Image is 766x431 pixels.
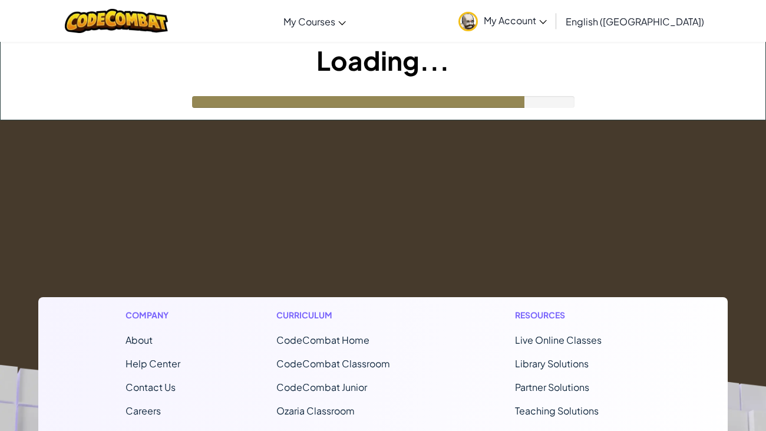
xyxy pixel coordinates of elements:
span: CodeCombat Home [276,334,369,346]
a: Careers [126,404,161,417]
a: Help Center [126,357,180,370]
a: English ([GEOGRAPHIC_DATA]) [560,5,710,37]
a: CodeCombat Junior [276,381,367,393]
a: Ozaria Classroom [276,404,355,417]
h1: Loading... [1,42,765,78]
a: About [126,334,153,346]
h1: Resources [515,309,640,321]
img: avatar [458,12,478,31]
span: My Courses [283,15,335,28]
span: English ([GEOGRAPHIC_DATA]) [566,15,704,28]
a: Teaching Solutions [515,404,599,417]
span: Contact Us [126,381,176,393]
a: My Courses [278,5,352,37]
a: Partner Solutions [515,381,589,393]
h1: Curriculum [276,309,419,321]
a: My Account [453,2,553,40]
span: My Account [484,14,547,27]
h1: Company [126,309,180,321]
a: CodeCombat Classroom [276,357,390,370]
img: CodeCombat logo [65,9,168,33]
a: Library Solutions [515,357,589,370]
a: Live Online Classes [515,334,602,346]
